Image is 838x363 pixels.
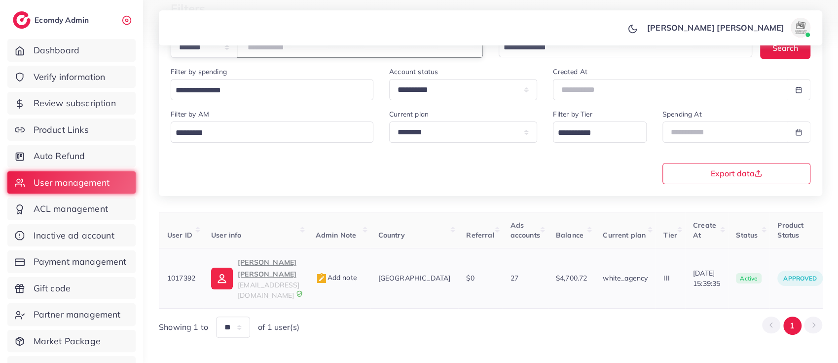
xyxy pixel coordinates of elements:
label: Spending At [662,109,702,119]
img: avatar [791,18,810,38]
a: Dashboard [7,39,136,62]
div: Search for option [553,121,647,143]
span: [DATE] 15:39:35 [693,268,720,288]
label: Filter by AM [171,109,209,119]
img: logo [13,11,31,29]
span: User management [34,176,109,189]
p: [PERSON_NAME] [PERSON_NAME] [647,22,784,34]
span: of 1 user(s) [258,322,299,333]
span: Balance [556,231,583,240]
span: Add note [316,273,357,282]
div: Search for option [171,121,373,143]
label: Filter by Tier [553,109,592,119]
span: Review subscription [34,97,116,110]
button: Export data [662,163,810,184]
a: Gift code [7,277,136,300]
input: Search for option [554,125,634,141]
p: [PERSON_NAME] [PERSON_NAME] [238,256,299,280]
a: ACL management [7,198,136,220]
img: ic-user-info.36bf1079.svg [211,268,233,289]
span: Export data [710,169,762,177]
span: Inactive ad account [34,229,114,242]
span: [EMAIL_ADDRESS][DOMAIN_NAME] [238,281,299,299]
a: Review subscription [7,92,136,115]
span: Market Package [34,335,101,348]
label: Account status [389,67,438,77]
h2: Ecomdy Admin [35,15,91,25]
span: Status [736,231,758,240]
span: Country [378,231,405,240]
span: [GEOGRAPHIC_DATA] [378,274,451,282]
label: Current plan [389,109,429,119]
span: 27 [510,274,518,282]
a: Verify information [7,66,136,88]
img: admin_note.cdd0b510.svg [316,273,328,284]
input: Search for option [172,83,361,98]
span: III [663,274,669,282]
span: $4,700.72 [556,274,587,282]
button: Go to page 1 [783,317,802,335]
a: User management [7,171,136,194]
span: Partner management [34,308,121,321]
a: Payment management [7,250,136,273]
span: Gift code [34,282,71,295]
span: ACL management [34,202,108,215]
label: Created At [553,67,587,77]
span: Create At [693,221,716,240]
span: User info [211,231,241,240]
span: Tier [663,231,677,240]
a: Inactive ad account [7,224,136,247]
span: Referral [466,231,494,240]
span: Payment management [34,255,127,268]
span: Auto Refund [34,150,85,162]
span: white_agency [603,274,648,282]
span: active [736,273,762,284]
a: Partner management [7,303,136,326]
a: [PERSON_NAME] [PERSON_NAME]avatar [642,18,814,38]
span: Product Status [777,221,803,240]
ul: Pagination [762,317,822,335]
div: Search for option [171,79,373,100]
span: Ads accounts [510,221,540,240]
span: Current plan [603,231,646,240]
span: Showing 1 to [159,322,208,333]
a: Product Links [7,119,136,141]
label: Filter by spending [171,67,227,77]
a: Market Package [7,330,136,353]
span: Admin Note [316,231,357,240]
span: 1017392 [167,274,195,282]
a: logoEcomdy Admin [13,11,91,29]
span: $0 [466,274,474,282]
input: Search for option [172,125,361,141]
a: Auto Refund [7,145,136,167]
span: Dashboard [34,44,79,57]
span: Verify information [34,71,106,83]
span: approved [783,275,817,282]
img: 9CAL8B2pu8EFxCJHYAAAAldEVYdGRhdGU6Y3JlYXRlADIwMjItMTItMDlUMDQ6NTg6MzkrMDA6MDBXSlgLAAAAJXRFWHRkYXR... [296,290,303,297]
span: User ID [167,231,192,240]
a: [PERSON_NAME] [PERSON_NAME][EMAIL_ADDRESS][DOMAIN_NAME] [211,256,299,300]
span: Product Links [34,123,89,136]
